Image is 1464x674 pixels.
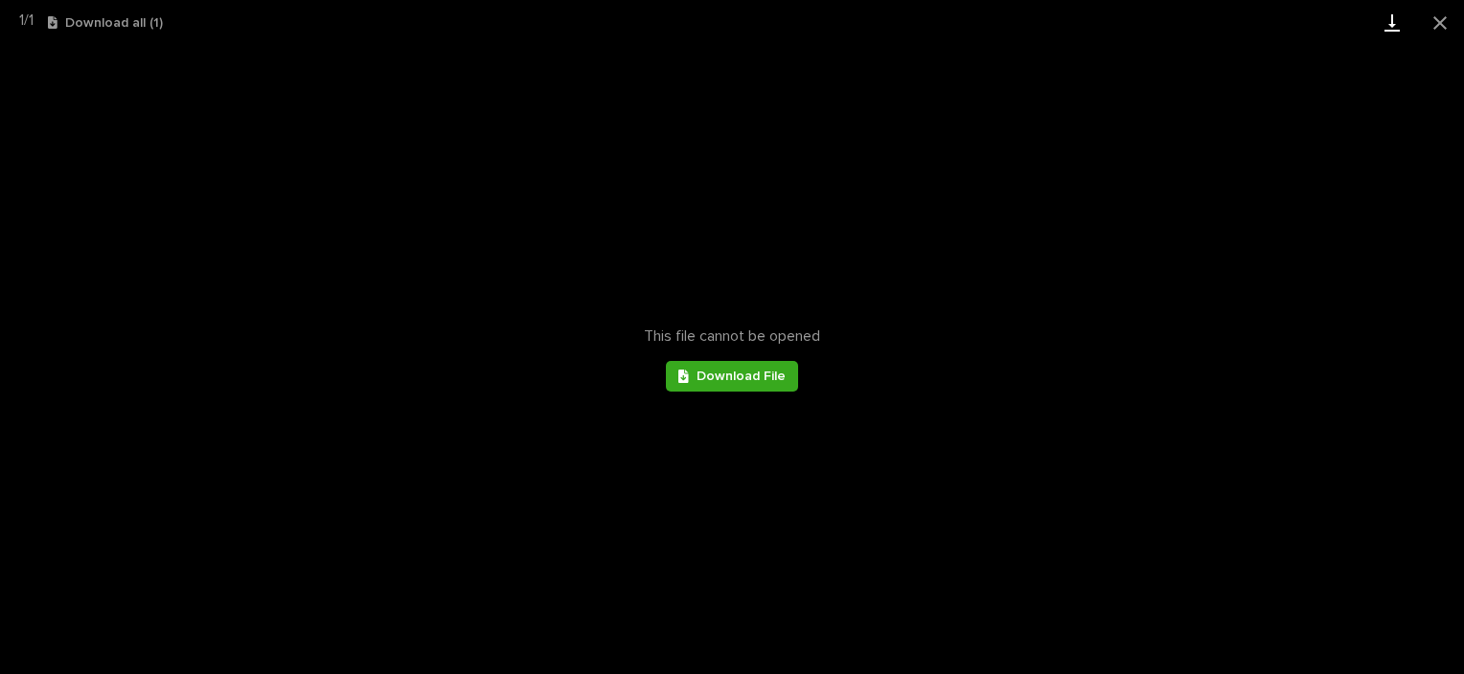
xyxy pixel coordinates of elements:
button: Download all (1) [48,16,163,30]
a: Download File [666,361,798,392]
span: 1 [29,12,34,28]
span: 1 [19,12,24,28]
span: Download File [697,370,786,383]
span: This file cannot be opened [644,327,820,346]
